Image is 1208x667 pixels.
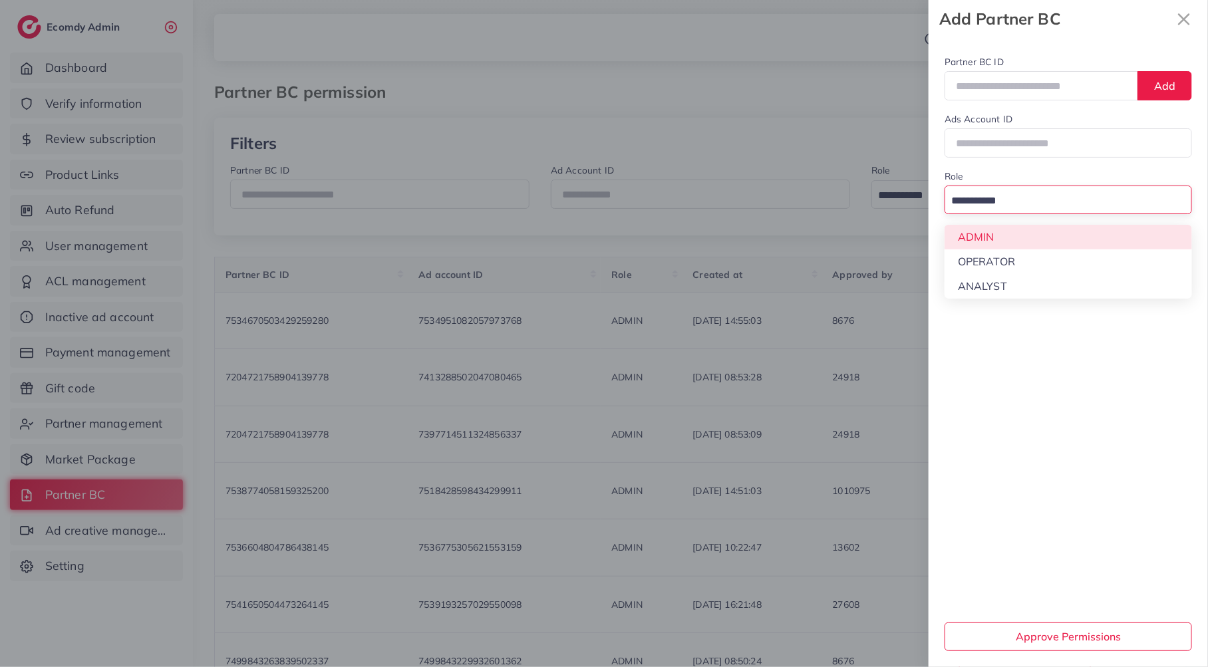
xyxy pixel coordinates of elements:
label: Partner BC ID [945,55,1004,68]
label: Role [945,170,963,183]
input: Search for option [947,191,1175,211]
svg: x [1171,6,1197,33]
li: ADMIN [945,225,1192,249]
strong: Add Partner BC [939,7,1171,31]
span: Approve Permissions [1016,630,1121,643]
div: Search for option [945,186,1192,214]
button: Add [1137,71,1192,100]
label: Ads Account ID [945,112,1012,126]
button: Approve Permissions [945,622,1192,651]
li: ANALYST [945,274,1192,299]
li: OPERATOR [945,249,1192,274]
button: Close [1171,5,1197,33]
